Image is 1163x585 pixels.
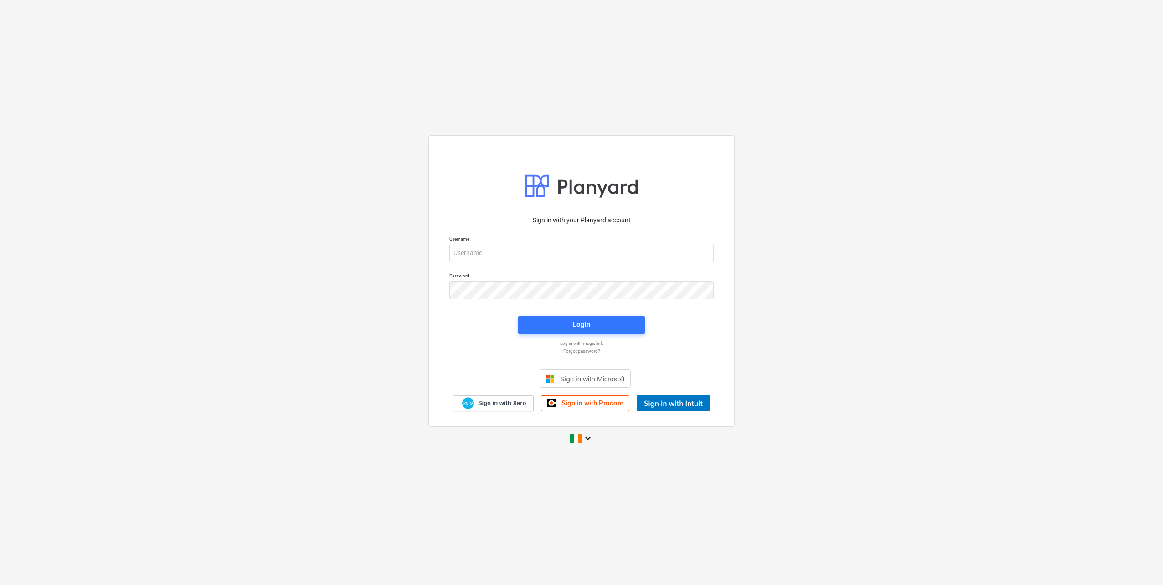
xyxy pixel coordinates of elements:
img: Xero logo [462,397,474,410]
input: Username [449,244,714,262]
span: Sign in with Procore [561,399,623,407]
p: Sign in with your Planyard account [449,216,714,225]
a: Log in with magic link [445,340,718,346]
button: Login [518,316,645,334]
a: Sign in with Procore [541,395,629,411]
a: Forgot password? [445,348,718,354]
a: Sign in with Xero [453,395,534,411]
img: Microsoft logo [545,374,555,383]
div: Login [573,318,590,330]
span: Sign in with Microsoft [560,375,625,383]
p: Username [449,236,714,244]
span: Sign in with Xero [478,399,526,407]
p: Password [449,273,714,281]
i: keyboard_arrow_down [582,433,593,444]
